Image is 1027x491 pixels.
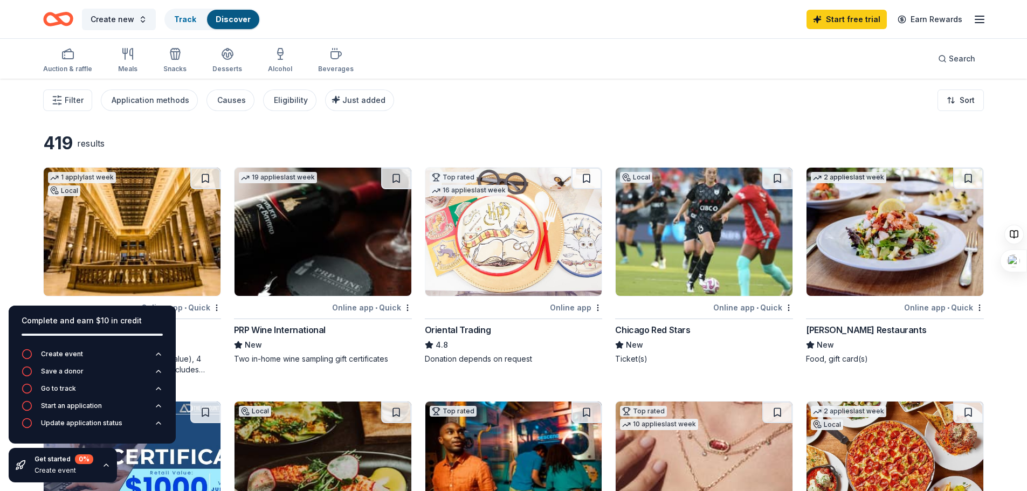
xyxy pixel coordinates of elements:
div: Create event [35,466,93,475]
span: Sort [960,94,975,107]
div: Application methods [112,94,189,107]
div: 16 applies last week [430,185,508,196]
a: Image for Oriental TradingTop rated16 applieslast weekOnline appOriental Trading4.8Donation depen... [425,167,603,364]
div: results [77,137,105,150]
div: Go to track [41,384,76,393]
img: Image for Cameron Mitchell Restaurants [807,168,983,296]
div: Top rated [430,172,477,183]
div: Create event [41,350,83,358]
span: New [626,338,643,351]
a: Start free trial [807,10,887,29]
div: Snacks [163,65,187,73]
button: Sort [938,89,984,111]
div: Meals [118,65,137,73]
button: Start an application [22,400,163,418]
div: Ticket(s) [615,354,793,364]
img: Image for Chicago Red Stars [616,168,792,296]
span: Just added [342,95,385,105]
button: TrackDiscover [164,9,260,30]
div: Complete and earn $10 in credit [22,314,163,327]
a: Image for Cameron Mitchell Restaurants2 applieslast weekOnline app•Quick[PERSON_NAME] Restaurants... [806,167,984,364]
button: Causes [206,89,254,111]
button: Create new [82,9,156,30]
div: Local [239,406,271,417]
div: 10 applies last week [620,419,698,430]
button: Update application status [22,418,163,435]
div: 419 [43,133,73,154]
div: Causes [217,94,246,107]
div: 2 applies last week [811,406,886,417]
button: Create event [22,349,163,366]
a: Image for Chicago Red StarsLocalOnline app•QuickChicago Red StarsNewTicket(s) [615,167,793,364]
span: • [756,303,759,312]
div: Online app Quick [332,301,412,314]
div: Top rated [430,406,477,417]
a: Discover [216,15,251,24]
div: Online app Quick [904,301,984,314]
img: Image for Oriental Trading [425,168,602,296]
div: Local [620,172,652,183]
div: 0 % [75,454,93,464]
div: Beverages [318,65,354,73]
div: Oriental Trading [425,323,491,336]
div: Eligibility [274,94,308,107]
div: Get started [35,454,93,464]
div: 1 apply last week [48,172,116,183]
button: Snacks [163,43,187,79]
div: Local [811,419,843,430]
div: [PERSON_NAME] Restaurants [806,323,926,336]
div: Online app Quick [713,301,793,314]
button: Beverages [318,43,354,79]
div: Desserts [212,65,242,73]
button: Filter [43,89,92,111]
span: Create new [91,13,134,26]
span: Filter [65,94,84,107]
span: • [184,303,187,312]
div: Alcohol [268,65,292,73]
div: Start an application [41,402,102,410]
span: New [817,338,834,351]
div: PRP Wine International [234,323,326,336]
span: New [245,338,262,351]
div: Online app [550,301,602,314]
div: 19 applies last week [239,172,317,183]
button: Search [929,48,984,70]
button: Just added [325,89,394,111]
div: Top rated [620,406,667,417]
button: Go to track [22,383,163,400]
a: Image for Chicago Architecture Center1 applylast weekLocalOnline app•Quick[GEOGRAPHIC_DATA]New4 C... [43,167,221,375]
a: Track [174,15,196,24]
span: Search [949,52,975,65]
button: Desserts [212,43,242,79]
img: Image for PRP Wine International [235,168,411,296]
div: Chicago Red Stars [615,323,690,336]
span: 4.8 [436,338,448,351]
button: Auction & raffle [43,43,92,79]
div: 2 applies last week [811,172,886,183]
a: Home [43,6,73,32]
img: Image for Chicago Architecture Center [44,168,220,296]
div: Save a donor [41,367,84,376]
div: Food, gift card(s) [806,354,984,364]
div: Two in-home wine sampling gift certificates [234,354,412,364]
div: Update application status [41,419,122,427]
div: Local [48,185,80,196]
button: Save a donor [22,366,163,383]
a: Earn Rewards [891,10,969,29]
button: Alcohol [268,43,292,79]
a: Image for PRP Wine International19 applieslast weekOnline app•QuickPRP Wine InternationalNewTwo i... [234,167,412,364]
span: • [947,303,949,312]
div: Donation depends on request [425,354,603,364]
button: Application methods [101,89,198,111]
span: • [375,303,377,312]
button: Meals [118,43,137,79]
div: Auction & raffle [43,65,92,73]
button: Eligibility [263,89,316,111]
